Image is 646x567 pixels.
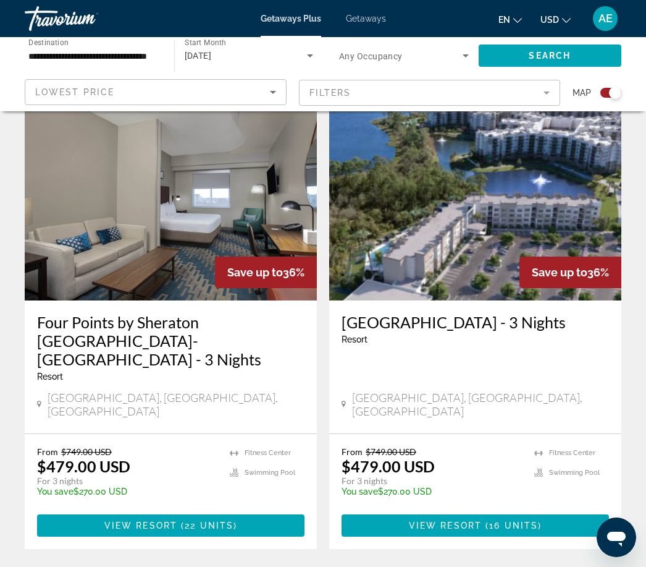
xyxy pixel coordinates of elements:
[409,521,482,531] span: View Resort
[177,521,237,531] span: ( )
[346,14,386,23] a: Getaways
[299,79,561,106] button: Filter
[482,521,542,531] span: ( )
[342,335,367,344] span: Resort
[597,518,636,557] iframe: Button to launch messaging window
[37,313,304,369] a: Four Points by Sheraton [GEOGRAPHIC_DATA]-[GEOGRAPHIC_DATA] - 3 Nights
[366,446,416,457] span: $749.00 USD
[37,487,73,497] span: You save
[37,487,217,497] p: $270.00 USD
[540,15,559,25] span: USD
[48,391,304,418] span: [GEOGRAPHIC_DATA], [GEOGRAPHIC_DATA], [GEOGRAPHIC_DATA]
[104,521,177,531] span: View Resort
[185,521,233,531] span: 22 units
[261,14,321,23] a: Getaways Plus
[37,446,58,457] span: From
[342,475,522,487] p: For 3 nights
[185,38,226,47] span: Start Month
[215,257,317,288] div: 36%
[37,457,130,475] p: $479.00 USD
[549,469,600,477] span: Swimming Pool
[342,313,609,331] a: [GEOGRAPHIC_DATA] - 3 Nights
[329,103,621,301] img: F559E01X.jpg
[35,87,114,97] span: Lowest Price
[28,38,69,46] span: Destination
[245,449,291,457] span: Fitness Center
[598,12,613,25] span: AE
[519,257,621,288] div: 36%
[540,11,571,28] button: Change currency
[342,487,522,497] p: $270.00 USD
[489,521,538,531] span: 16 units
[342,487,378,497] span: You save
[25,103,317,301] img: S090I01X.jpg
[498,15,510,25] span: en
[185,51,212,61] span: [DATE]
[573,84,591,101] span: Map
[549,449,595,457] span: Fitness Center
[61,446,112,457] span: $749.00 USD
[37,372,63,382] span: Resort
[37,514,304,537] button: View Resort(22 units)
[529,51,571,61] span: Search
[352,391,609,418] span: [GEOGRAPHIC_DATA], [GEOGRAPHIC_DATA], [GEOGRAPHIC_DATA]
[498,11,522,28] button: Change language
[37,475,217,487] p: For 3 nights
[342,514,609,537] button: View Resort(16 units)
[479,45,622,67] button: Search
[342,446,363,457] span: From
[532,266,587,279] span: Save up to
[25,2,148,35] a: Travorium
[245,469,295,477] span: Swimming Pool
[342,457,435,475] p: $479.00 USD
[35,85,276,100] mat-select: Sort by
[589,6,621,32] button: User Menu
[227,266,283,279] span: Save up to
[339,51,403,61] span: Any Occupancy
